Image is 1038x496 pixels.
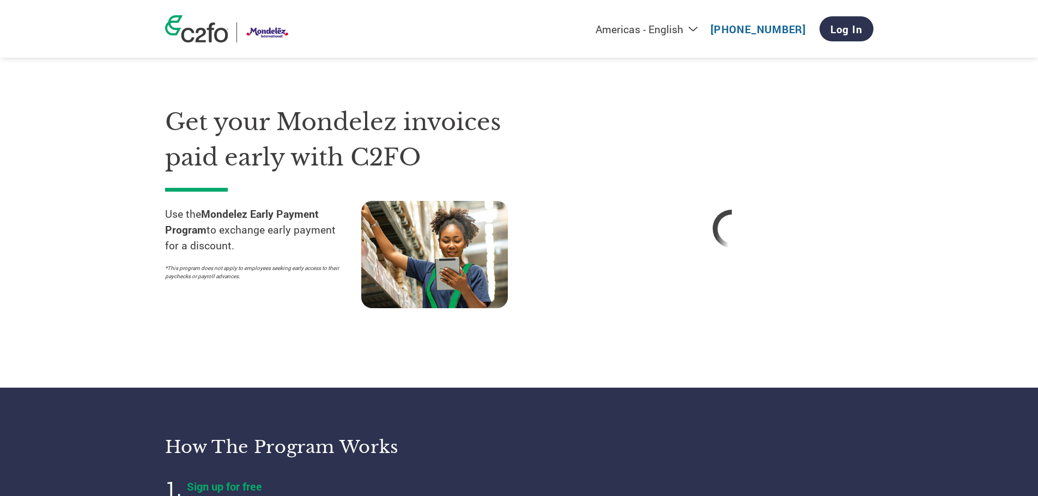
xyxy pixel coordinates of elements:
[165,207,319,236] strong: Mondelez Early Payment Program
[187,479,459,493] h4: Sign up for free
[165,105,557,175] h1: Get your Mondelez invoices paid early with C2FO
[245,22,292,42] img: Mondelez
[165,436,506,458] h3: How the program works
[361,201,508,308] img: supply chain worker
[165,15,228,42] img: c2fo logo
[165,206,361,253] p: Use the to exchange early payment for a discount.
[711,22,806,36] a: [PHONE_NUMBER]
[820,16,873,41] a: Log In
[165,264,350,280] p: *This program does not apply to employees seeking early access to their paychecks or payroll adva...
